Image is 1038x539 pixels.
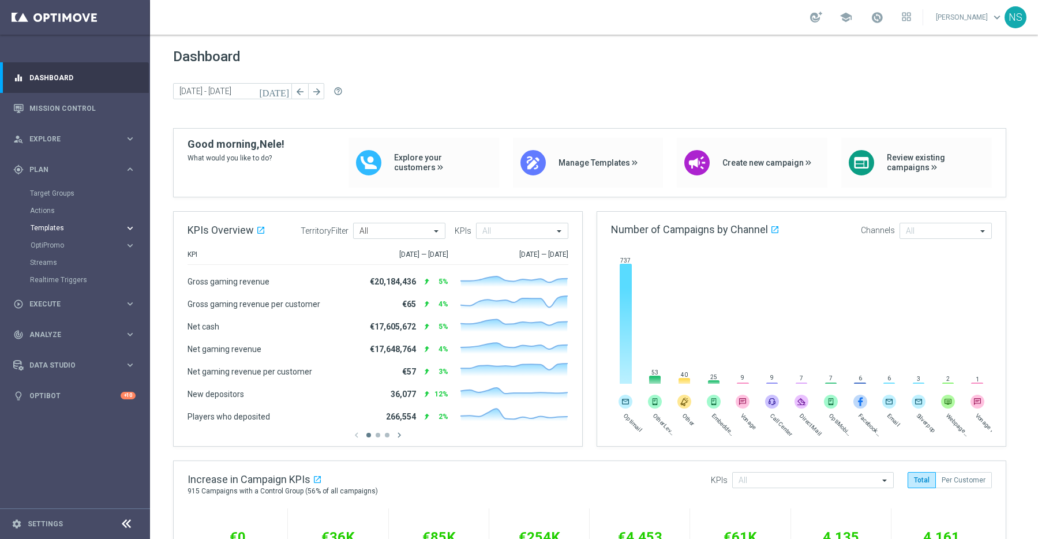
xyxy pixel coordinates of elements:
span: Templates [31,224,113,231]
i: settings [12,519,22,529]
i: keyboard_arrow_right [125,164,136,175]
a: Target Groups [30,189,120,198]
span: Execute [29,301,125,308]
div: Optibot [13,380,136,411]
div: Templates [30,219,149,237]
button: Templates keyboard_arrow_right [30,223,136,233]
div: OptiPromo [31,242,125,249]
button: lightbulb Optibot +10 [13,391,136,400]
span: Data Studio [29,362,125,369]
i: track_changes [13,330,24,340]
div: Data Studio [13,360,125,370]
button: Data Studio keyboard_arrow_right [13,361,136,370]
div: Plan [13,164,125,175]
div: Dashboard [13,62,136,93]
div: Execute [13,299,125,309]
a: Streams [30,258,120,267]
div: Streams [30,254,149,271]
span: OptiPromo [31,242,113,249]
a: Optibot [29,380,121,411]
a: Realtime Triggers [30,275,120,285]
button: OptiPromo keyboard_arrow_right [30,241,136,250]
button: play_circle_outline Execute keyboard_arrow_right [13,300,136,309]
button: Mission Control [13,104,136,113]
div: Analyze [13,330,125,340]
a: Dashboard [29,62,136,93]
div: OptiPromo [30,237,149,254]
a: Mission Control [29,93,136,123]
a: Settings [28,521,63,527]
i: lightbulb [13,391,24,401]
a: Actions [30,206,120,215]
i: person_search [13,134,24,144]
span: Plan [29,166,125,173]
i: keyboard_arrow_right [125,133,136,144]
span: school [840,11,852,24]
i: keyboard_arrow_right [125,298,136,309]
div: Templates [31,224,125,231]
span: Analyze [29,331,125,338]
div: Mission Control [13,93,136,123]
span: keyboard_arrow_down [991,11,1003,24]
button: person_search Explore keyboard_arrow_right [13,134,136,144]
div: Target Groups [30,185,149,202]
div: Explore [13,134,125,144]
a: [PERSON_NAME]keyboard_arrow_down [935,9,1005,26]
span: Explore [29,136,125,143]
div: +10 [121,392,136,399]
i: equalizer [13,73,24,83]
i: keyboard_arrow_right [125,360,136,370]
i: gps_fixed [13,164,24,175]
button: equalizer Dashboard [13,73,136,83]
i: play_circle_outline [13,299,24,309]
div: Actions [30,202,149,219]
div: NS [1005,6,1026,28]
i: keyboard_arrow_right [125,329,136,340]
i: keyboard_arrow_right [125,223,136,234]
i: keyboard_arrow_right [125,240,136,251]
button: gps_fixed Plan keyboard_arrow_right [13,165,136,174]
div: Realtime Triggers [30,271,149,289]
button: track_changes Analyze keyboard_arrow_right [13,330,136,339]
